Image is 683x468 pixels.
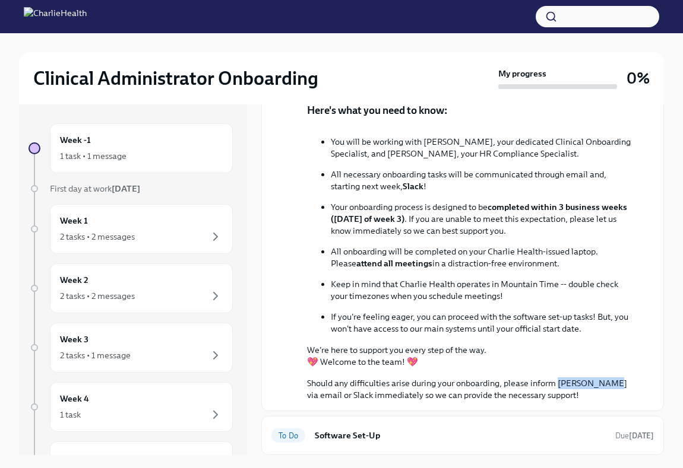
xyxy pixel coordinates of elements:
[307,103,447,117] p: Here's what you need to know:
[307,377,635,401] p: Should any difficulties arise during your onboarding, please inform [PERSON_NAME] via email or Sl...
[271,431,305,440] span: To Do
[331,246,635,269] p: All onboarding will be completed on your Charlie Health-issued laptop. Please in a distraction-fr...
[60,214,88,227] h6: Week 1
[331,201,635,237] p: Your onboarding process is designed to be . If you are unable to meet this expectation, please le...
[29,382,233,432] a: Week 41 task
[60,409,81,421] div: 1 task
[60,451,88,464] h6: Week 5
[29,263,233,313] a: Week 22 tasks • 2 messages
[60,349,131,361] div: 2 tasks • 1 message
[615,430,654,441] span: September 3rd, 2025 10:00
[271,426,654,445] a: To DoSoftware Set-UpDue[DATE]
[615,431,654,440] span: Due
[60,290,135,302] div: 2 tasks • 2 messages
[315,429,606,442] h6: Software Set-Up
[29,204,233,254] a: Week 12 tasks • 2 messages
[629,431,654,440] strong: [DATE]
[33,66,318,90] h2: Clinical Administrator Onboarding
[403,181,423,192] strong: Slack
[60,333,88,346] h6: Week 3
[331,311,635,335] p: If you're feeling eager, you can proceed with the software set-up tasks! But, you won't have acce...
[60,273,88,286] h6: Week 2
[60,231,135,243] div: 2 tasks • 2 messages
[356,258,432,269] strong: attend all meetings
[29,123,233,173] a: Week -11 task • 1 message
[29,183,233,195] a: First day at work[DATE]
[498,68,546,79] strong: My progress
[29,323,233,373] a: Week 32 tasks • 1 message
[112,183,140,194] strong: [DATE]
[307,344,635,368] p: We're here to support you every step of the way. 💖 Welcome to the team! 💖
[60,150,127,162] div: 1 task • 1 message
[331,136,635,160] p: You will be working with [PERSON_NAME], your dedicated Clinical Onboarding Specialist, and [PERSO...
[24,7,87,26] img: CharlieHealth
[50,183,140,194] span: First day at work
[60,133,91,147] h6: Week -1
[60,392,89,405] h6: Week 4
[627,68,650,89] h3: 0%
[331,278,635,302] p: Keep in mind that Charlie Health operates in Mountain Time -- double check your timezones when yo...
[331,168,635,192] p: All necessary onboarding tasks will be communicated through email and, starting next week, !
